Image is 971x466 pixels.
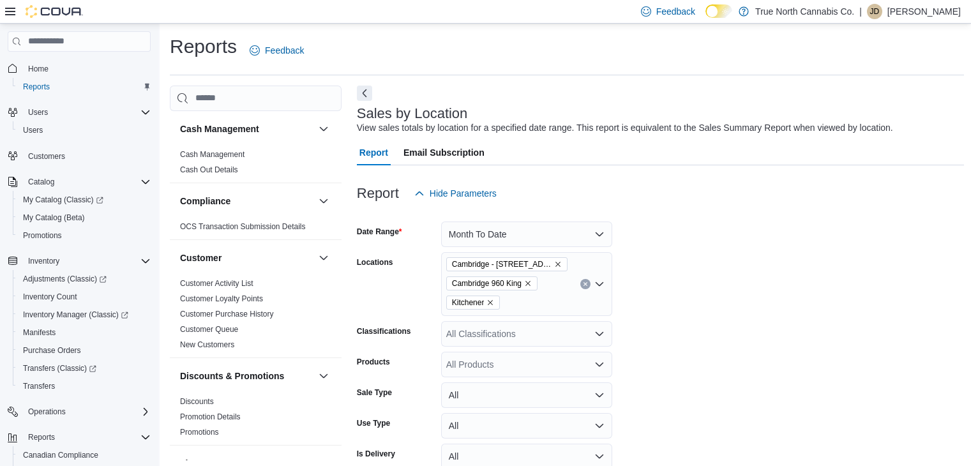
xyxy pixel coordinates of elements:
[23,125,43,135] span: Users
[357,86,372,101] button: Next
[18,79,55,94] a: Reports
[28,256,59,266] span: Inventory
[180,325,238,334] a: Customer Queue
[403,140,485,165] span: Email Subscription
[23,195,103,205] span: My Catalog (Classic)
[13,288,156,306] button: Inventory Count
[3,59,156,78] button: Home
[887,4,961,19] p: [PERSON_NAME]
[357,357,390,367] label: Products
[23,327,56,338] span: Manifests
[23,381,55,391] span: Transfers
[18,228,151,243] span: Promotions
[13,209,156,227] button: My Catalog (Beta)
[18,289,82,304] a: Inventory Count
[23,149,70,164] a: Customers
[446,257,568,271] span: Cambridge - 51 Main St
[18,210,151,225] span: My Catalog (Beta)
[486,299,494,306] button: Remove Kitchener from selection in this group
[18,325,151,340] span: Manifests
[180,340,234,349] a: New Customers
[180,279,253,288] a: Customer Activity List
[180,195,313,207] button: Compliance
[170,394,342,445] div: Discounts & Promotions
[23,105,151,120] span: Users
[23,404,71,419] button: Operations
[23,174,151,190] span: Catalog
[755,4,854,19] p: True North Cannabis Co.
[446,296,501,310] span: Kitchener
[18,192,109,207] a: My Catalog (Classic)
[441,413,612,439] button: All
[357,387,392,398] label: Sale Type
[180,252,313,264] button: Customer
[18,271,151,287] span: Adjustments (Classic)
[180,370,284,382] h3: Discounts & Promotions
[23,174,59,190] button: Catalog
[180,412,241,422] span: Promotion Details
[170,34,237,59] h1: Reports
[170,219,342,239] div: Compliance
[594,359,605,370] button: Open list of options
[23,61,54,77] a: Home
[859,4,862,19] p: |
[3,173,156,191] button: Catalog
[180,294,263,303] a: Customer Loyalty Points
[28,432,55,442] span: Reports
[452,258,552,271] span: Cambridge - [STREET_ADDRESS]
[18,123,48,138] a: Users
[23,404,151,419] span: Operations
[13,324,156,342] button: Manifests
[13,270,156,288] a: Adjustments (Classic)
[656,5,695,18] span: Feedback
[3,428,156,446] button: Reports
[18,361,102,376] a: Transfers (Classic)
[180,340,234,350] span: New Customers
[446,276,538,290] span: Cambridge 960 King
[18,325,61,340] a: Manifests
[524,280,532,287] button: Remove Cambridge 960 King from selection in this group
[180,165,238,174] a: Cash Out Details
[180,149,245,160] span: Cash Management
[3,147,156,165] button: Customers
[23,82,50,92] span: Reports
[23,213,85,223] span: My Catalog (Beta)
[13,227,156,244] button: Promotions
[18,192,151,207] span: My Catalog (Classic)
[23,253,64,269] button: Inventory
[357,186,399,201] h3: Report
[23,345,81,356] span: Purchase Orders
[180,370,313,382] button: Discounts & Promotions
[452,277,522,290] span: Cambridge 960 King
[18,447,151,463] span: Canadian Compliance
[3,252,156,270] button: Inventory
[594,279,605,289] button: Open list of options
[13,446,156,464] button: Canadian Compliance
[23,61,151,77] span: Home
[13,342,156,359] button: Purchase Orders
[23,148,151,164] span: Customers
[180,123,313,135] button: Cash Management
[180,150,245,159] a: Cash Management
[580,279,591,289] button: Clear input
[180,397,214,406] a: Discounts
[265,44,304,57] span: Feedback
[357,449,395,459] label: Is Delivery
[180,123,259,135] h3: Cash Management
[409,181,502,206] button: Hide Parameters
[28,107,48,117] span: Users
[441,382,612,408] button: All
[357,227,402,237] label: Date Range
[705,4,732,18] input: Dark Mode
[18,289,151,304] span: Inventory Count
[594,329,605,339] button: Open list of options
[3,403,156,421] button: Operations
[180,278,253,289] span: Customer Activity List
[18,379,151,394] span: Transfers
[170,147,342,183] div: Cash Management
[441,222,612,247] button: Month To Date
[18,210,90,225] a: My Catalog (Beta)
[554,260,562,268] button: Remove Cambridge - 51 Main St from selection in this group
[18,343,86,358] a: Purchase Orders
[13,306,156,324] a: Inventory Manager (Classic)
